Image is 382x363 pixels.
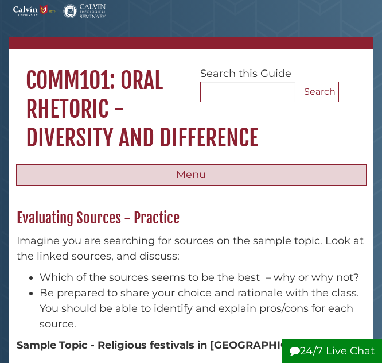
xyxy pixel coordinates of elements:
[17,233,366,264] p: Imagine you are searching for sources on the sample topic. Look at the linked sources, and discuss:
[282,339,382,363] button: 24/7 Live Chat
[9,49,373,152] h1: COMM101: Oral Rhetoric - Diversity and Difference
[16,164,367,186] button: Menu
[40,270,366,285] li: Which of the sources seems to be the best – why or why not?
[9,37,373,49] nav: breadcrumb
[11,209,372,227] h2: Evaluating Sources - Practice
[301,82,339,102] button: Search
[63,4,106,18] img: Calvin Theological Seminary
[40,285,366,332] li: Be prepared to share your choice and rationale with the class. You should be able to identify and...
[17,339,328,352] strong: Sample Topic - Religious festivals in [GEOGRAPHIC_DATA]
